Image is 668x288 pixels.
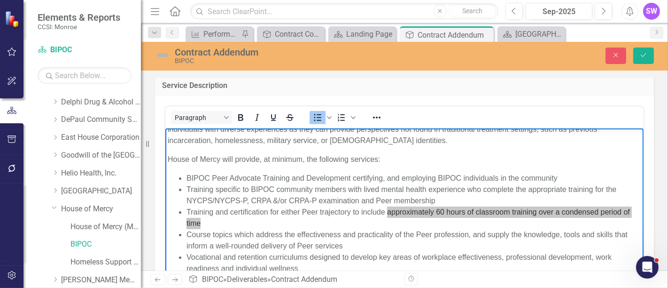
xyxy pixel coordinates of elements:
[61,97,141,108] a: Delphi Drug & Alcohol Council
[61,150,141,161] a: Goodwill of the [GEOGRAPHIC_DATA]
[70,222,141,232] a: House of Mercy (MCOMH Internal)
[331,28,394,40] a: Landing Page
[21,157,476,180] li: After successfully completing classroom training and certification, the contracted partner(s) wil...
[249,111,265,124] button: Italic
[203,28,239,40] div: Performance Report
[227,275,267,284] a: Deliverables
[61,275,141,286] a: [PERSON_NAME] Memorial Institute, Inc.
[346,28,394,40] div: Landing Page
[162,81,647,90] h3: Service Description
[418,29,491,41] div: Contract Addendum
[155,48,170,63] img: Not Defined
[38,45,132,56] a: BIPOC
[202,275,223,284] a: BIPOC
[61,132,141,143] a: East House Corporation
[233,111,249,124] button: Bold
[171,111,232,124] button: Block Paragraph
[38,23,120,31] small: CCSI: Monroe
[643,3,660,20] button: SW
[70,257,141,268] a: Homeless Support Services
[259,28,322,40] a: Contract Coordinator Review
[515,28,563,40] div: [GEOGRAPHIC_DATA]
[61,186,141,197] a: [GEOGRAPHIC_DATA]
[275,28,322,40] div: Contract Coordinator Review
[529,6,589,17] div: Sep-2025
[190,3,498,20] input: Search ClearPoint...
[175,114,221,121] span: Paragraph
[636,256,659,279] iframe: Intercom live chat
[265,111,281,124] button: Underline
[175,57,430,64] div: BIPOC
[188,274,397,285] div: » »
[271,275,337,284] div: Contract Addendum
[500,28,563,40] a: [GEOGRAPHIC_DATA]
[526,3,592,20] button: Sep-2025
[310,111,333,124] div: Bullet list
[282,111,298,124] button: Strikethrough
[61,114,141,125] a: DePaul Community Services, lnc.
[70,239,141,250] a: BIPOC
[61,168,141,179] a: Helio Health, Inc.
[462,7,482,15] span: Search
[369,111,385,124] button: Reveal or hide additional toolbar items
[38,12,120,23] span: Elements & Reports
[188,28,239,40] a: Performance Report
[175,47,430,57] div: Contract Addendum
[38,67,132,84] input: Search Below...
[449,5,496,18] button: Search
[334,111,357,124] div: Numbered list
[61,204,141,215] a: House of Mercy
[5,11,21,27] img: ClearPoint Strategy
